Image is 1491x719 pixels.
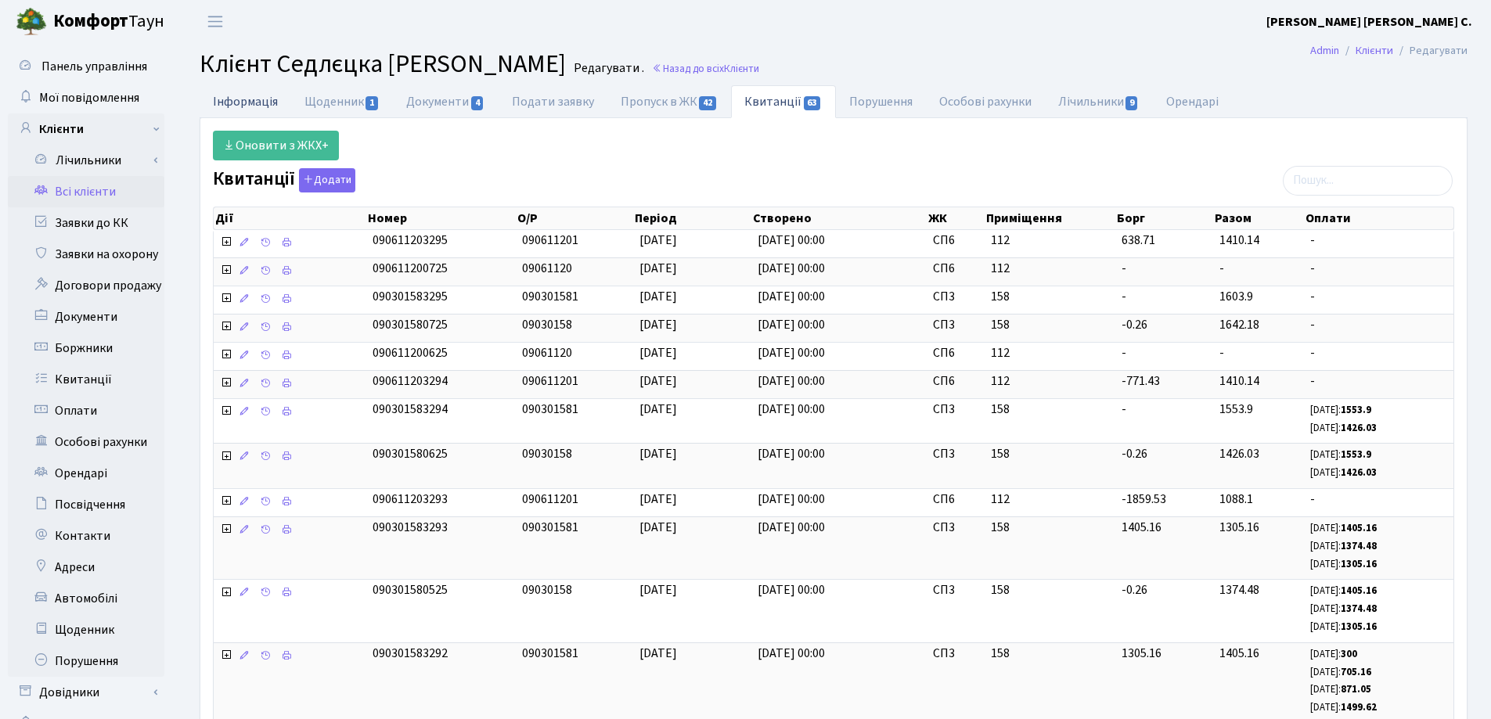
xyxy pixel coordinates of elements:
b: 1405.16 [1341,584,1377,598]
span: [DATE] [639,260,677,277]
th: Створено [751,207,927,229]
a: Адреси [8,552,164,583]
th: Разом [1213,207,1304,229]
span: 112 [991,344,1109,362]
small: [DATE]: [1310,466,1377,480]
span: - [1310,372,1447,390]
span: 158 [991,519,1109,537]
span: - [1122,260,1126,277]
span: СП3 [933,645,978,663]
span: 158 [991,645,1109,663]
span: [DATE] 00:00 [758,232,825,249]
span: СП6 [933,260,978,278]
span: 158 [991,401,1109,419]
button: Квитанції [299,168,355,192]
a: Клієнти [1356,42,1393,59]
span: [DATE] 00:00 [758,260,825,277]
small: [DATE]: [1310,602,1377,616]
span: СП3 [933,316,978,334]
small: [DATE]: [1310,557,1377,571]
span: 158 [991,316,1109,334]
span: 09061120 [522,260,572,277]
span: СП3 [933,445,978,463]
span: - [1122,344,1126,361]
span: 090301581 [522,645,578,662]
span: 638.71 [1122,232,1155,249]
a: Щоденник [8,614,164,645]
span: 4 [471,96,484,110]
a: Оплати [8,395,164,426]
span: 158 [991,581,1109,599]
a: Контакти [8,520,164,552]
a: Мої повідомлення [8,82,164,113]
a: Клієнти [8,113,164,145]
span: 090301580725 [373,316,448,333]
span: 1410.14 [1219,372,1259,390]
span: [DATE] [639,401,677,418]
span: 090301583295 [373,288,448,305]
b: 1305.16 [1341,620,1377,634]
small: [DATE]: [1310,448,1371,462]
a: Порушення [836,85,926,118]
a: Лічильники [1045,85,1153,118]
span: - [1122,401,1126,418]
span: 112 [991,232,1109,250]
small: Редагувати . [571,61,644,76]
b: 871.05 [1341,682,1371,696]
span: [DATE] [639,645,677,662]
th: Дії [214,207,366,229]
b: 1553.9 [1341,403,1371,417]
a: Посвідчення [8,489,164,520]
span: Клієнт Седлєцка [PERSON_NAME] [200,46,566,82]
span: [DATE] 00:00 [758,344,825,361]
span: Таун [53,9,164,35]
nav: breadcrumb [1287,34,1491,67]
span: 090611200725 [373,260,448,277]
th: ЖК [927,207,985,229]
span: 1374.48 [1219,581,1259,599]
span: СП6 [933,491,978,509]
span: 09061120 [522,344,572,361]
span: 112 [991,372,1109,390]
label: Квитанції [213,168,355,192]
small: [DATE]: [1310,403,1371,417]
span: [DATE] [639,581,677,599]
span: [DATE] [639,344,677,361]
small: [DATE]: [1310,521,1377,535]
a: Заявки до КК [8,207,164,239]
span: -771.43 [1122,372,1160,390]
th: Період [633,207,751,229]
th: Приміщення [985,207,1115,229]
small: [DATE]: [1310,584,1377,598]
span: СП6 [933,232,978,250]
a: Додати [295,165,355,192]
a: Орендарі [1153,85,1232,118]
span: 090611201 [522,372,578,390]
a: Довідники [8,677,164,708]
span: 090301583292 [373,645,448,662]
span: 090301583294 [373,401,448,418]
span: - [1310,288,1447,306]
b: Комфорт [53,9,128,34]
span: 090301580525 [373,581,448,599]
b: 300 [1341,647,1357,661]
span: [DATE] 00:00 [758,645,825,662]
small: [DATE]: [1310,700,1377,714]
span: 090301581 [522,401,578,418]
span: [DATE] [639,372,677,390]
span: СП3 [933,581,978,599]
th: О/Р [516,207,633,229]
small: [DATE]: [1310,421,1377,435]
input: Пошук... [1283,166,1453,196]
span: 158 [991,445,1109,463]
span: -1859.53 [1122,491,1166,508]
span: 1405.16 [1219,645,1259,662]
span: [DATE] 00:00 [758,581,825,599]
span: 1088.1 [1219,491,1253,508]
span: 090301581 [522,519,578,536]
span: [DATE] 00:00 [758,372,825,390]
small: [DATE]: [1310,620,1377,634]
button: Переключити навігацію [196,9,235,34]
span: 42 [699,96,716,110]
span: 112 [991,260,1109,278]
